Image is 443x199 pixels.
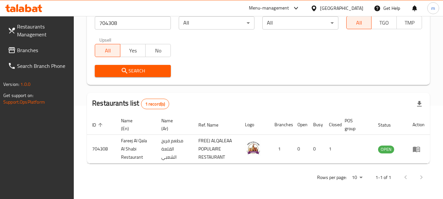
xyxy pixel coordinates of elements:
td: 0 [292,135,308,164]
td: 1 [269,135,292,164]
span: TGO [374,18,394,28]
td: 0 [308,135,324,164]
span: Restaurants Management [17,23,69,38]
span: Get support on: [3,91,33,100]
span: ID [92,121,105,129]
div: Rows per page: [349,173,365,183]
div: [GEOGRAPHIC_DATA] [320,5,363,12]
span: POS group [345,117,365,132]
table: enhanced table [87,115,430,164]
div: Menu-management [249,4,289,12]
p: Rows per page: [317,173,347,182]
span: Yes [123,46,143,55]
span: All [98,46,118,55]
td: Fareej Al Qala Al Shabi Restaurant [116,135,156,164]
button: Yes [120,44,146,57]
td: FREEJ ALQALEAA POPULAIRE RESTAURANT [193,135,240,164]
a: Branches [3,42,74,58]
div: All [179,16,254,30]
span: Search Branch Phone [17,62,69,70]
button: All [346,16,372,29]
span: 1.0.0 [20,80,30,89]
span: Name (En) [121,117,148,132]
span: Status [378,121,399,129]
a: Search Branch Phone [3,58,74,74]
span: Branches [17,46,69,54]
div: Export file [412,96,427,112]
th: Branches [269,115,292,135]
span: All [349,18,369,28]
h2: Restaurants list [92,98,169,109]
div: Total records count [141,99,170,109]
span: No [148,46,168,55]
div: All [262,16,338,30]
span: OPEN [378,146,394,153]
span: Version: [3,80,19,89]
td: 1 [324,135,339,164]
a: Support.OpsPlatform [3,98,45,106]
span: TMP [399,18,419,28]
th: Logo [240,115,269,135]
span: m [431,5,435,12]
th: Closed [324,115,339,135]
span: Search [100,67,165,75]
span: Ref. Name [198,121,227,129]
button: TGO [371,16,397,29]
button: All [95,44,120,57]
span: 1 record(s) [141,101,169,107]
p: 1-1 of 1 [375,173,391,182]
th: Action [407,115,430,135]
a: Restaurants Management [3,19,74,42]
label: Upsell [99,37,111,42]
td: 704308 [87,135,116,164]
td: مطعم فريج القلعة الشعبي [156,135,193,164]
span: Name (Ar) [161,117,185,132]
div: Menu [413,145,425,153]
button: Search [95,65,171,77]
input: Search for restaurant name or ID.. [95,16,171,30]
img: Fareej Al Qala Al Shabi Restaurant [245,140,261,156]
th: Busy [308,115,324,135]
button: No [145,44,171,57]
button: TMP [396,16,422,29]
th: Open [292,115,308,135]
